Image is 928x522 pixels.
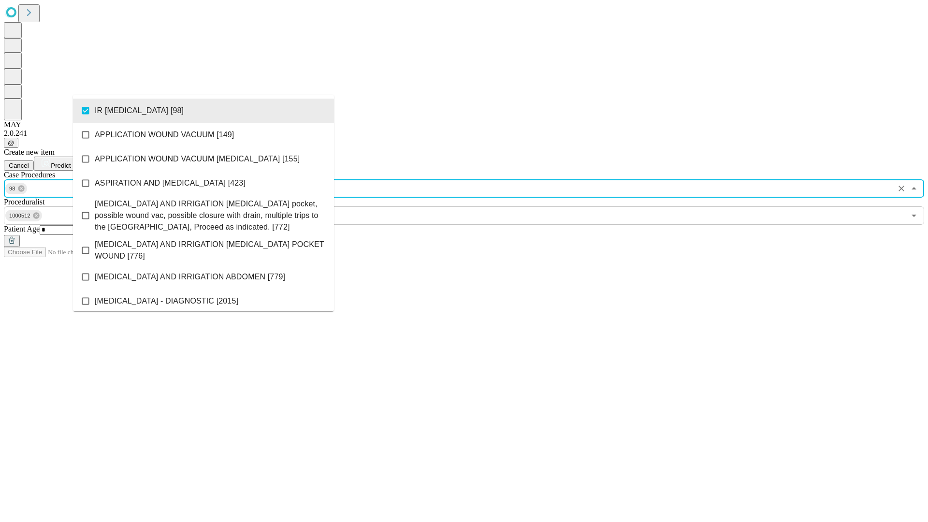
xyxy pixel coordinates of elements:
[5,210,34,221] span: 1000512
[4,129,924,138] div: 2.0.241
[95,129,234,141] span: APPLICATION WOUND VACUUM [149]
[4,138,18,148] button: @
[5,210,42,221] div: 1000512
[4,171,55,179] span: Scheduled Procedure
[907,182,921,195] button: Close
[4,148,55,156] span: Create new item
[4,225,40,233] span: Patient Age
[51,162,71,169] span: Predict
[4,120,924,129] div: MAY
[9,162,29,169] span: Cancel
[95,153,300,165] span: APPLICATION WOUND VACUUM [MEDICAL_DATA] [155]
[895,182,908,195] button: Clear
[5,183,27,194] div: 98
[5,183,19,194] span: 98
[907,209,921,222] button: Open
[95,271,285,283] span: [MEDICAL_DATA] AND IRRIGATION ABDOMEN [779]
[95,239,326,262] span: [MEDICAL_DATA] AND IRRIGATION [MEDICAL_DATA] POCKET WOUND [776]
[8,139,14,146] span: @
[34,157,78,171] button: Predict
[95,105,184,116] span: IR [MEDICAL_DATA] [98]
[95,198,326,233] span: [MEDICAL_DATA] AND IRRIGATION [MEDICAL_DATA] pocket, possible wound vac, possible closure with dr...
[95,295,238,307] span: [MEDICAL_DATA] - DIAGNOSTIC [2015]
[4,198,44,206] span: Proceduralist
[4,160,34,171] button: Cancel
[95,177,246,189] span: ASPIRATION AND [MEDICAL_DATA] [423]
